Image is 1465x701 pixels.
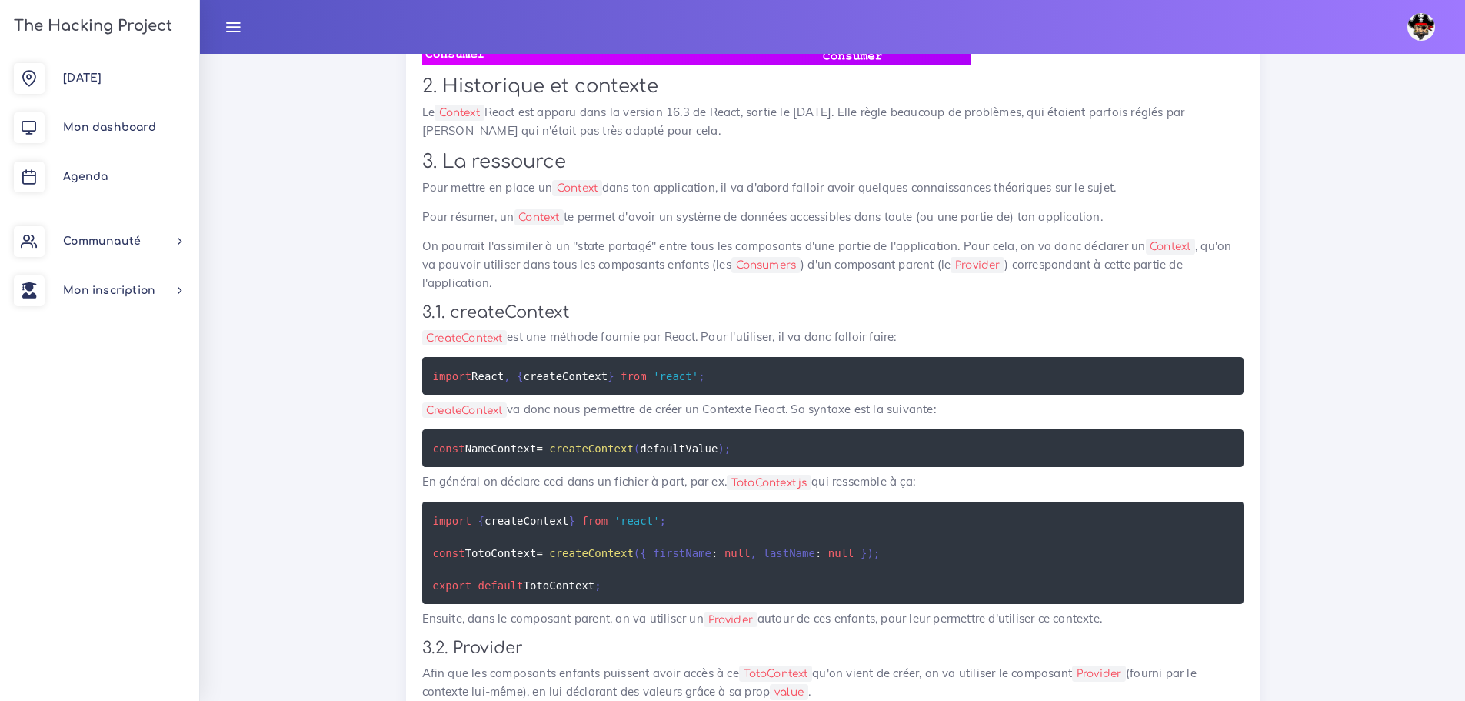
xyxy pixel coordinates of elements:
span: Mon inscription [63,285,155,296]
code: Provider [704,612,757,628]
img: avatar [1407,13,1435,41]
span: from [581,514,608,526]
span: null [724,546,751,559]
code: Context [552,180,602,196]
span: null [828,546,854,559]
span: : [815,546,821,559]
code: Context [514,209,564,225]
p: va donc nous permettre de créer un Contexte React. Sa syntaxe est la suivante: [422,400,1244,419]
span: ; [698,369,704,382]
code: Context [435,105,484,121]
span: ( [634,546,640,559]
code: Provider [1072,666,1126,682]
span: createContext [549,546,634,559]
span: Agenda [63,171,108,182]
p: Afin que les composants enfants puissent avoir accès à ce qu'on vient de créer, on va utiliser le... [422,664,1244,701]
code: Consumers [731,257,801,273]
h3: The Hacking Project [9,18,172,35]
p: Pour mettre en place un dans ton application, il va d'abord falloir avoir quelques connaissances ... [422,179,1244,197]
p: On pourrait l'assimiler à un "state partagé" entre tous les composants d'une partie de l'applicat... [422,237,1244,292]
code: Provider [951,257,1004,273]
h3: 3.1. createContext [422,303,1244,322]
p: Le React est apparu dans la version 16.3 de React, sortie le [DATE]. Elle règle beaucoup de probl... [422,103,1244,140]
code: CreateContext [422,330,508,346]
code: Context [1146,239,1196,255]
span: ; [724,442,731,454]
span: , [504,369,510,382]
span: export [433,579,472,591]
span: 'react' [653,369,698,382]
span: Communauté [63,235,141,247]
span: 'react' [614,514,660,526]
span: : [711,546,718,559]
span: import [433,514,472,526]
code: NameContext defaultValue [433,440,735,457]
span: from [621,369,647,382]
span: ; [660,514,666,526]
span: Mon dashboard [63,122,156,133]
span: = [536,442,542,454]
code: CreateContext [422,402,508,419]
code: createContext TotoContext TotoContext [433,512,881,594]
span: const [433,442,465,454]
p: En général on déclare ceci dans un fichier à part, par ex. qui ressemble à ça: [422,472,1244,491]
span: import [433,369,472,382]
p: Pour résumer, un te permet d'avoir un système de données accessibles dans toute (ou une partie de... [422,208,1244,226]
span: { [517,369,523,382]
span: firstName [653,546,711,559]
span: default [478,579,524,591]
span: } [861,546,867,559]
span: { [478,514,484,526]
code: value [770,684,807,700]
code: TotoContext.js [727,475,811,491]
h2: 3. La ressource [422,151,1244,173]
span: createContext [549,442,634,454]
p: est une méthode fournie par React. Pour l'utiliser, il va donc falloir faire: [422,328,1244,346]
code: React createContext [433,368,710,385]
span: } [569,514,575,526]
span: ; [594,579,601,591]
span: [DATE] [63,72,102,84]
h3: 3.2. Provider [422,639,1244,658]
code: TotoContext [739,666,812,682]
span: , [751,546,757,559]
span: ( [634,442,640,454]
span: const [433,546,465,559]
span: = [536,546,542,559]
span: ) [718,442,724,454]
span: lastName [763,546,814,559]
span: { [640,546,646,559]
span: ; [874,546,880,559]
h2: 2. Historique et contexte [422,75,1244,98]
span: } [608,369,614,382]
span: ) [867,546,873,559]
p: Ensuite, dans le composant parent, on va utiliser un autour de ces enfants, pour leur permettre d... [422,609,1244,628]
